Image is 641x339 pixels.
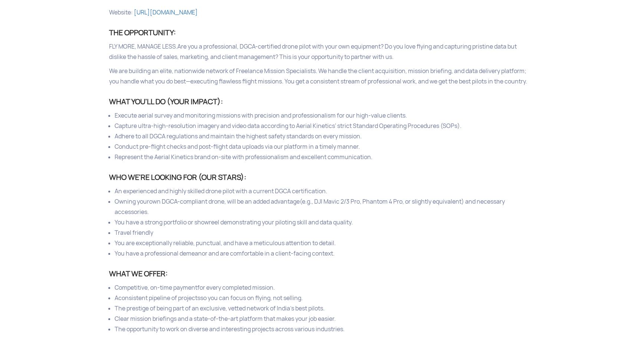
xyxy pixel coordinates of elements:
[109,9,133,16] span: Website:
[109,96,532,108] div: WHAT YOU'LL DO (YOUR IMPACT):
[115,228,532,238] li: Travel friendly
[134,9,198,16] a: [URL][DOMAIN_NAME]
[109,268,532,280] div: WHAT WE OFFER:
[115,152,532,162] li: Represent the Aerial Kinetics brand on-site with professionalism and excellent communication.
[115,314,532,324] li: Clear mission briefings and a state-of-the-art platform that makes your job easier.
[115,186,532,197] li: An experienced and highly skilled drone pilot with a current DGCA certification.
[115,284,197,292] span: Competitive, on-time payment
[115,111,532,121] li: Execute aerial survey and monitoring missions with precision and professionalism for our high-val...
[115,303,532,314] li: The prestige of being part of an exclusive, vetted network of India's best pilots.
[109,66,532,87] p: We are building an elite, nationwide network of Freelance Mission Specialists. We handle the clie...
[109,27,532,39] div: THE OPPORTUNITY:
[115,197,532,217] li: Owning your (e.g., DJI Mavic 2/3 Pro, Phantom 4 Pro, or slightly equivalent) and necessary access...
[115,293,532,303] li: A so you can focus on flying, not selling.
[115,324,532,335] li: The opportunity to work on diverse and interesting projects across various industries.
[115,131,532,142] li: Adhere to all DGCA regulations and maintain the highest safety standards on every mission.
[115,121,532,131] li: Capture ultra-high-resolution imagery and video data according to Aerial Kinetics' strict Standar...
[118,294,200,302] span: consistent pipeline of projects
[109,42,532,62] p: Are you a professional, DGCA-certified drone pilot with your own equipment? Do you love flying an...
[115,238,532,249] li: You are exceptionally reliable, punctual, and have a meticulous attention to detail.
[109,43,177,50] span: FLY MORE, MANAGE LESS.
[115,249,532,259] li: You have a professional demeanor and are comfortable in a client-facing context.
[109,171,532,183] div: WHO WE'RE LOOKING FOR (OUR STARS):
[149,198,300,205] span: own DGCA-compliant drone, will be an added advantage
[115,142,532,152] li: Conduct pre-flight checks and post-flight data uploads via our platform in a timely manner.
[115,283,532,293] li: for every completed mission.
[115,217,532,228] li: You have a strong portfolio or showreel demonstrating your piloting skill and data quality.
